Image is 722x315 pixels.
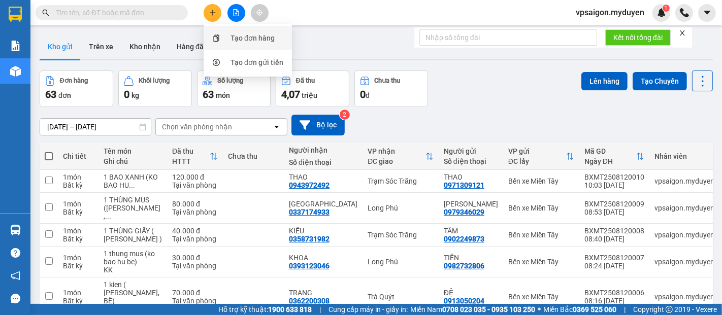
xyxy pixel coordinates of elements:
th: Toggle SortBy [167,143,223,170]
div: 0943972492 [289,181,330,189]
span: plus [209,9,216,16]
input: Nhập số tổng đài [419,29,597,46]
div: Bất kỳ [63,181,93,189]
div: Chưa thu [228,152,279,160]
span: 1 [664,5,668,12]
div: Chưa thu [375,77,401,84]
div: vpsaigon.myduyen [654,258,714,266]
div: Bất kỳ [63,297,93,305]
img: logo-vxr [9,7,22,22]
th: Toggle SortBy [363,143,439,170]
img: warehouse-icon [10,225,21,235]
div: 1 kien ( KO BAO HƯ, BỂ) [104,281,162,305]
button: Đã thu4,07 triệu [276,71,349,107]
span: Hỗ trợ kỹ thuật: [218,304,312,315]
span: notification [11,271,20,281]
div: BXMT2508120006 [584,289,644,297]
div: Tại văn phòng [172,262,218,270]
div: 0979346029 [444,208,484,216]
span: Kết nối tổng đài [613,32,663,43]
span: kg [132,91,139,99]
div: VP gửi [508,147,566,155]
button: Kho nhận [121,34,169,59]
div: 1 BAO XANH (KO BAO HU BE) [104,173,162,189]
img: phone-icon [680,8,689,17]
span: 0 [124,88,129,100]
sup: 1 [663,5,670,12]
div: Tại văn phòng [172,181,218,189]
button: Kho gửi [40,34,81,59]
span: 63 [45,88,56,100]
img: warehouse-icon [10,66,21,77]
span: dollar-circle [213,59,220,66]
img: solution-icon [10,41,21,51]
span: 63 [203,88,214,100]
div: 120.000 đ [172,173,218,181]
span: triệu [302,91,317,99]
div: Đã thu [172,147,210,155]
button: Chưa thu0đ [354,71,428,107]
div: 1 thung mus (ko bao hu be) [104,250,162,266]
div: 08:40 [DATE] [584,235,644,243]
div: 40.000 đ [172,227,218,235]
button: caret-down [698,4,716,22]
span: aim [256,9,263,16]
div: Bất kỳ [63,235,93,243]
button: aim [251,4,269,22]
button: Lên hàng [581,72,628,90]
span: vpsaigon.myduyen [568,6,652,19]
span: | [319,304,321,315]
div: Ngày ĐH [584,157,636,165]
div: ĐỆ [444,289,498,297]
div: Tên món [104,147,162,155]
span: file-add [233,9,240,16]
strong: 0708 023 035 - 0935 103 250 [442,305,535,313]
div: Chi tiết [63,152,93,160]
button: plus [204,4,221,22]
button: Bộ lọc [291,115,345,135]
span: đơn [58,91,71,99]
span: message [11,294,20,303]
div: Long Phú [368,204,434,212]
div: Người nhận [289,146,357,154]
div: Đơn hàng [60,77,88,84]
div: Ghi chú [104,157,162,165]
button: Hàng đã giao [169,34,227,59]
div: BXMT2508120009 [584,200,644,208]
svg: open [273,123,281,131]
div: Bến xe Miền Tây [508,231,574,239]
span: caret-down [703,8,712,17]
div: THAO [289,173,357,181]
div: vpsaigon.myduyen [654,204,714,212]
div: 70.000 đ [172,289,218,297]
div: Bến xe Miền Tây [508,177,574,185]
div: Nhân viên [654,152,714,160]
input: Tìm tên, số ĐT hoặc mã đơn [56,7,176,18]
div: Số lượng [217,77,243,84]
div: ĐC giao [368,157,425,165]
div: Chọn văn phòng nhận [162,122,232,132]
span: question-circle [11,248,20,258]
div: THAO [444,173,498,181]
div: vpsaigon.myduyen [654,177,714,185]
div: HTTT [172,157,210,165]
strong: 1900 633 818 [268,305,312,313]
span: ... [105,212,111,220]
div: KHOA [289,254,357,262]
div: 1 món [63,200,93,208]
div: Trạm Sóc Trăng [368,231,434,239]
div: 0913050204 [444,297,484,305]
div: TRANG [289,289,357,297]
div: Đã thu [296,77,315,84]
span: đ [366,91,370,99]
div: Tại văn phòng [172,235,218,243]
div: 0358731982 [289,235,330,243]
div: Số điện thoại [289,158,357,166]
div: vpsaigon.myduyen [654,293,714,301]
div: MỸ CHÂU [289,200,357,208]
div: BXMT2508120008 [584,227,644,235]
div: Long Phú [368,258,434,266]
div: Bến xe Miền Tây [508,258,574,266]
input: Select a date range. [40,119,151,135]
div: 30.000 đ [172,254,218,262]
